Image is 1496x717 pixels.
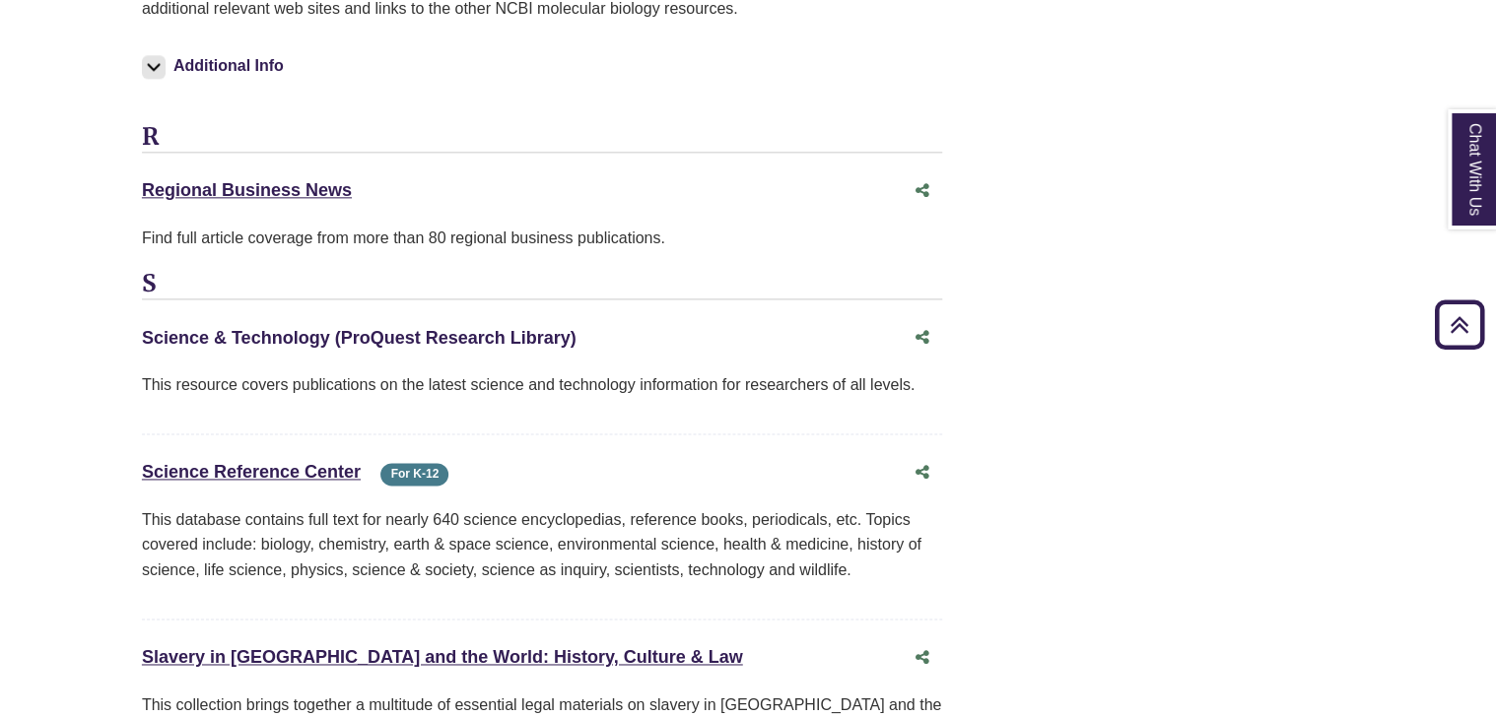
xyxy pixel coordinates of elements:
[903,454,942,491] button: Share this database
[142,328,577,348] a: Science & Technology (ProQuest Research Library)
[142,180,352,200] a: Regional Business News
[142,123,942,153] h3: R
[142,372,942,398] p: This resource covers publications on the latest science and technology information for researcher...
[142,270,942,299] h3: S
[903,319,942,357] button: Share this database
[142,507,942,583] p: This database contains full text for nearly 640 science encyclopedias, reference books, periodica...
[142,462,361,482] a: Science Reference Center
[903,639,942,677] button: Share this database
[903,172,942,210] button: Share this database
[142,52,290,80] button: Additional Info
[1428,311,1491,338] a: Back to Top
[142,647,743,667] a: Slavery in [GEOGRAPHIC_DATA] and the World: History, Culture & Law
[142,226,942,251] div: Find full article coverage from more than 80 regional business publications.
[380,463,448,486] span: For K-12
